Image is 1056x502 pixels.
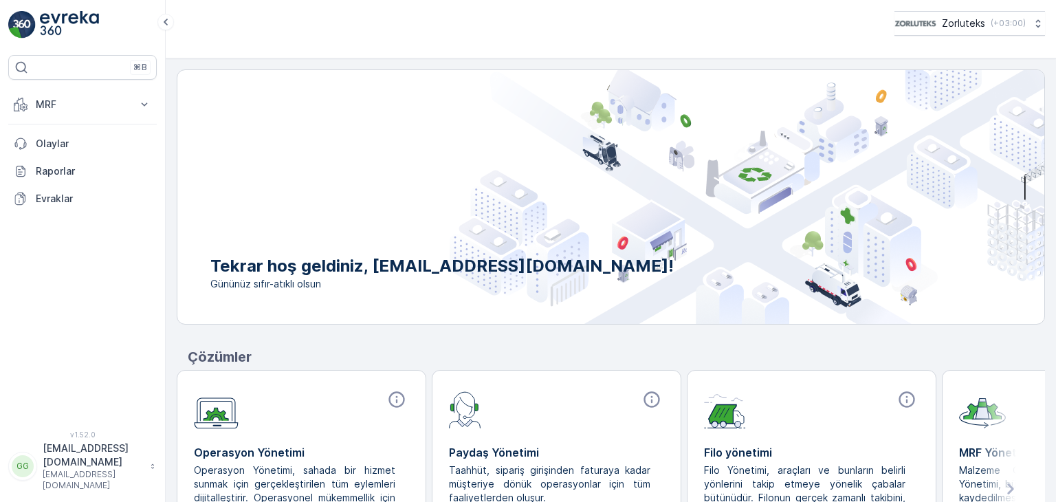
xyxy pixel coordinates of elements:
a: Evraklar [8,185,157,212]
span: Gününüz sıfır-atıklı olsun [210,277,674,291]
img: module-icon [704,390,746,428]
button: MRF [8,91,157,118]
p: [EMAIL_ADDRESS][DOMAIN_NAME] [43,469,143,491]
p: Filo yönetimi [704,444,919,461]
p: Raporlar [36,164,151,178]
a: Raporlar [8,157,157,185]
span: v 1.52.0 [8,430,157,439]
img: logo_light-DOdMpM7g.png [40,11,99,39]
p: Olaylar [36,137,151,151]
p: Paydaş Yönetimi [449,444,664,461]
p: [EMAIL_ADDRESS][DOMAIN_NAME] [43,441,143,469]
p: MRF [36,98,129,111]
p: Evraklar [36,192,151,206]
p: ( +03:00 ) [991,18,1026,29]
p: Zorluteks [942,17,985,30]
p: Tekrar hoş geldiniz, [EMAIL_ADDRESS][DOMAIN_NAME]! [210,255,674,277]
p: Çözümler [188,347,1045,367]
button: Zorluteks(+03:00) [894,11,1045,36]
img: 6-1-9-3_wQBzyll.png [894,16,936,31]
p: ⌘B [133,62,147,73]
button: GG[EMAIL_ADDRESS][DOMAIN_NAME][EMAIL_ADDRESS][DOMAIN_NAME] [8,441,157,491]
img: module-icon [194,390,239,429]
img: module-icon [449,390,481,428]
img: module-icon [959,390,1006,428]
img: city illustration [450,70,1044,324]
img: logo [8,11,36,39]
p: Operasyon Yönetimi [194,444,409,461]
a: Olaylar [8,130,157,157]
div: GG [12,455,34,477]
